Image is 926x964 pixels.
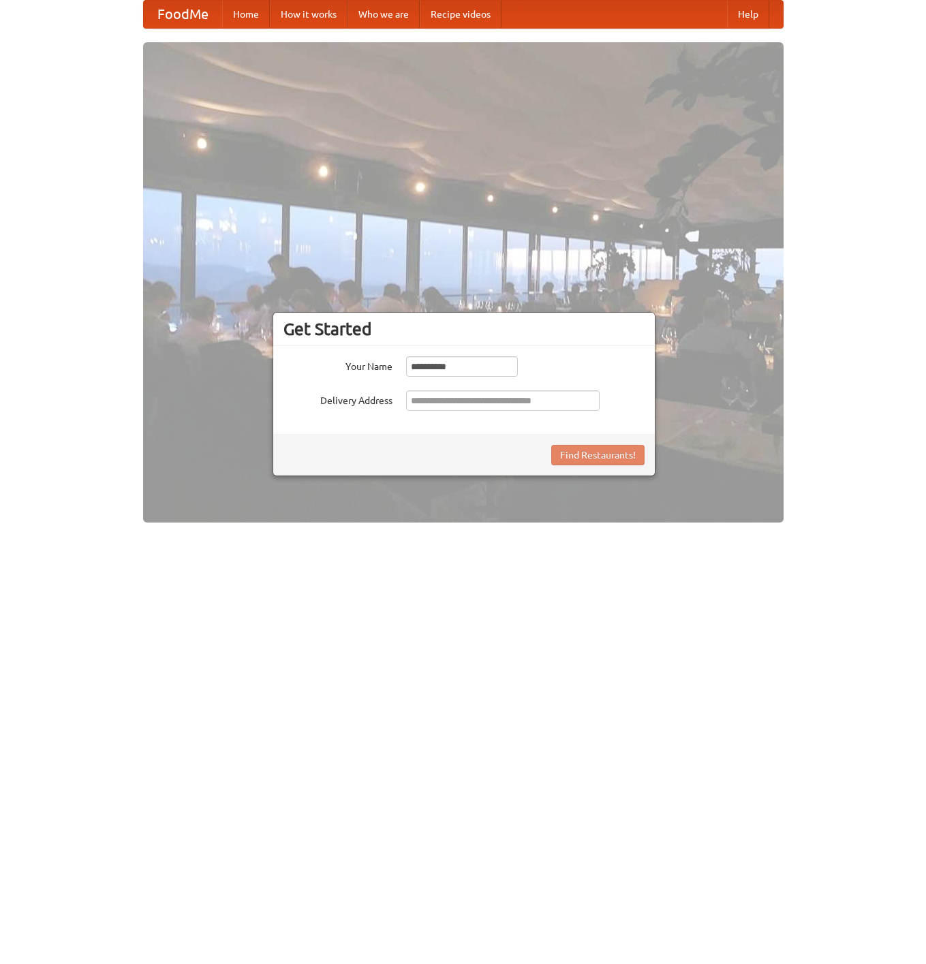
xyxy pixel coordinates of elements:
[283,319,645,339] h3: Get Started
[283,390,392,407] label: Delivery Address
[727,1,769,28] a: Help
[144,1,222,28] a: FoodMe
[420,1,501,28] a: Recipe videos
[348,1,420,28] a: Who we are
[222,1,270,28] a: Home
[283,356,392,373] label: Your Name
[270,1,348,28] a: How it works
[551,445,645,465] button: Find Restaurants!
